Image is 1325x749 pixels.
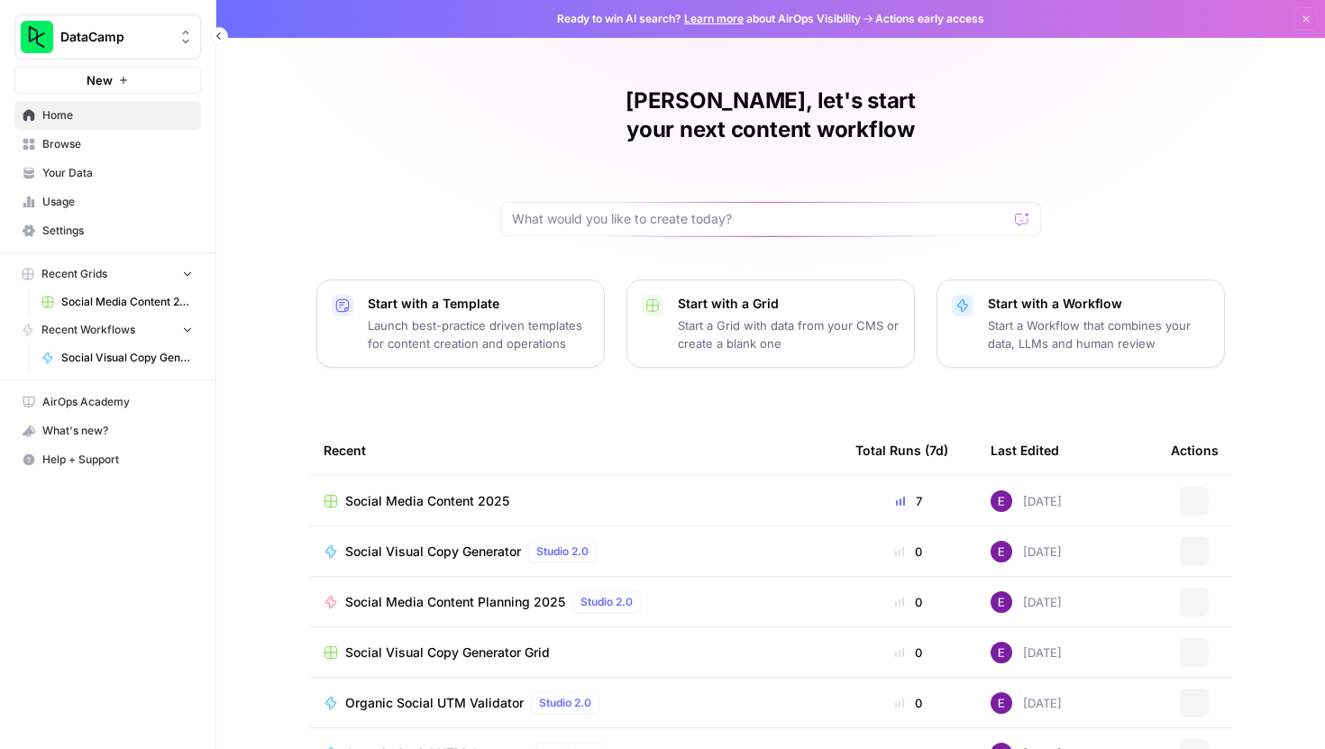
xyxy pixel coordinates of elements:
div: [DATE] [991,591,1062,613]
span: Social Media Content 2025 [345,492,509,510]
p: Start with a Template [368,295,589,313]
div: Last Edited [991,425,1059,475]
div: Actions [1171,425,1219,475]
div: [DATE] [991,490,1062,512]
img: e4njzf3bqkrs28am5bweqlth8km9 [991,541,1012,562]
button: What's new? [14,416,201,445]
button: Workspace: DataCamp [14,14,201,59]
p: Start a Workflow that combines your data, LLMs and human review [988,316,1210,352]
span: Usage [42,194,193,210]
span: AirOps Academy [42,394,193,410]
button: Recent Grids [14,260,201,288]
a: AirOps Academy [14,388,201,416]
div: [DATE] [991,642,1062,663]
button: Start with a TemplateLaunch best-practice driven templates for content creation and operations [316,279,605,368]
span: Social Visual Copy Generator [61,350,193,366]
a: Settings [14,216,201,245]
div: Recent [324,425,827,475]
span: Recent Grids [41,266,107,282]
button: Help + Support [14,445,201,474]
img: e4njzf3bqkrs28am5bweqlth8km9 [991,642,1012,663]
a: Browse [14,130,201,159]
a: Social Visual Copy Generator Grid [324,644,827,662]
span: Actions early access [875,11,984,27]
span: Social Visual Copy Generator [345,543,521,561]
div: 0 [855,543,962,561]
span: Social Media Content Planning 2025 [345,593,565,611]
button: New [14,67,201,94]
span: Recent Workflows [41,322,135,338]
span: Your Data [42,165,193,181]
a: Social Media Content 2025 [33,288,201,316]
span: Organic Social UTM Validator [345,694,524,712]
span: Social Media Content 2025 [61,294,193,310]
span: Studio 2.0 [580,594,633,610]
img: e4njzf3bqkrs28am5bweqlth8km9 [991,591,1012,613]
span: Home [42,107,193,123]
h1: [PERSON_NAME], let's start your next content workflow [500,87,1041,144]
div: What's new? [15,417,200,444]
a: Your Data [14,159,201,187]
p: Start with a Workflow [988,295,1210,313]
a: Social Media Content Planning 2025Studio 2.0 [324,591,827,613]
a: Usage [14,187,201,216]
a: Social Visual Copy GeneratorStudio 2.0 [324,541,827,562]
a: Home [14,101,201,130]
a: Social Visual Copy Generator [33,343,201,372]
span: Social Visual Copy Generator Grid [345,644,550,662]
input: What would you like to create today? [512,210,1008,228]
p: Start with a Grid [678,295,900,313]
a: Social Media Content 2025 [324,492,827,510]
div: 0 [855,593,962,611]
span: DataCamp [60,28,169,46]
img: e4njzf3bqkrs28am5bweqlth8km9 [991,490,1012,512]
div: Total Runs (7d) [855,425,948,475]
div: 7 [855,492,962,510]
span: Help + Support [42,452,193,468]
span: New [87,71,113,89]
button: Recent Workflows [14,316,201,343]
a: Organic Social UTM ValidatorStudio 2.0 [324,692,827,714]
img: DataCamp Logo [21,21,53,53]
a: Learn more [684,12,744,25]
div: 0 [855,644,962,662]
span: Browse [42,136,193,152]
div: 0 [855,694,962,712]
div: [DATE] [991,692,1062,714]
img: e4njzf3bqkrs28am5bweqlth8km9 [991,692,1012,714]
span: Studio 2.0 [539,695,591,711]
button: Start with a WorkflowStart a Workflow that combines your data, LLMs and human review [937,279,1225,368]
p: Launch best-practice driven templates for content creation and operations [368,316,589,352]
span: Ready to win AI search? about AirOps Visibility [557,11,861,27]
p: Start a Grid with data from your CMS or create a blank one [678,316,900,352]
span: Settings [42,223,193,239]
div: [DATE] [991,541,1062,562]
button: Start with a GridStart a Grid with data from your CMS or create a blank one [626,279,915,368]
span: Studio 2.0 [536,543,589,560]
